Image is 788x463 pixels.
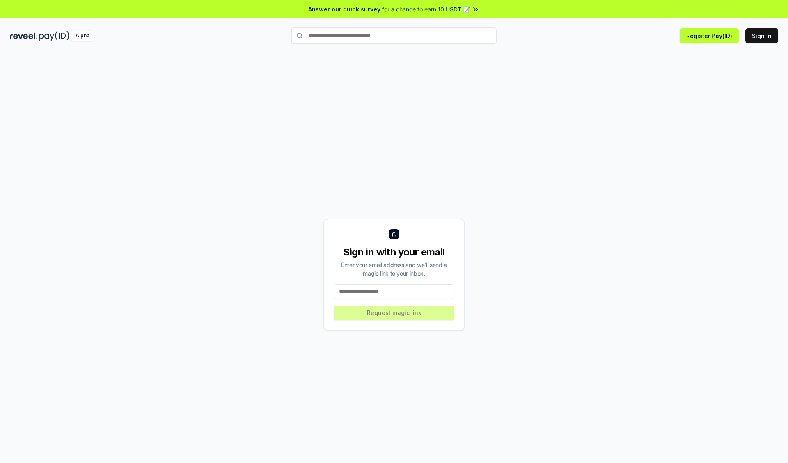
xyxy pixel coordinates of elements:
span: Answer our quick survey [308,5,380,14]
div: Enter your email address and we’ll send a magic link to your inbox. [334,260,454,278]
span: for a chance to earn 10 USDT 📝 [382,5,470,14]
img: pay_id [39,31,69,41]
img: reveel_dark [10,31,37,41]
div: Alpha [71,31,94,41]
img: logo_small [389,229,399,239]
div: Sign in with your email [334,246,454,259]
button: Sign In [745,28,778,43]
button: Register Pay(ID) [680,28,739,43]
